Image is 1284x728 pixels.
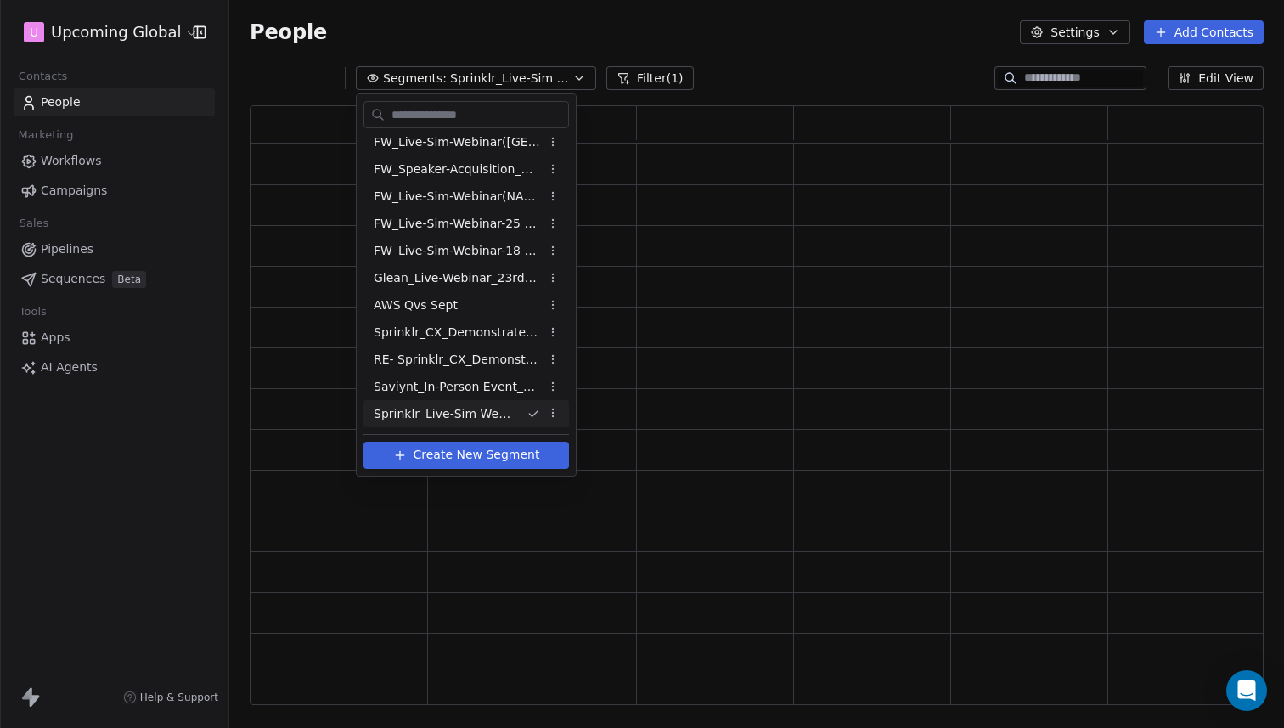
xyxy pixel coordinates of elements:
span: Sprinklr_Live-Sim Webinar_[DATE] [374,405,513,423]
span: FW_Live-Sim-Webinar(NA)26thAugust'2025 [374,188,540,206]
button: Create New Segment [363,442,569,469]
span: FW_Live-Sim-Webinar-25 Sept'25 -[GEOGRAPHIC_DATA] [GEOGRAPHIC_DATA] [374,215,540,233]
span: RE- Sprinklr_CX_Demonstrate_Reg_Drive_[DATE] [374,351,540,369]
span: Saviynt_In-Person Event_Sept & [DATE] ([GEOGRAPHIC_DATA]) [374,378,540,396]
span: Sprinklr_CX_Demonstrate_Reg_Drive_[DATE] [374,324,540,341]
span: FW_Speaker-Acquisition_August'25 [374,161,540,178]
span: Glean_Live-Webinar_23rdSept'25 [374,269,540,287]
span: FW_Live-Sim-Webinar-18 Sept-[GEOGRAPHIC_DATA] [374,242,540,260]
span: FW_Live-Sim-Webinar([GEOGRAPHIC_DATA])26thAugust'2025 [374,133,540,151]
span: Create New Segment [414,446,540,464]
span: AWS Qvs Sept [374,296,458,314]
